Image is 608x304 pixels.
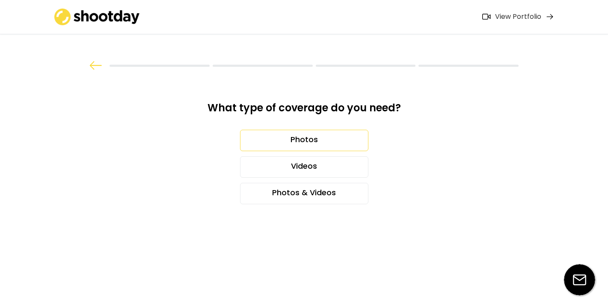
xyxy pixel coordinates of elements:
[188,101,421,121] div: What type of coverage do you need?
[495,12,541,21] div: View Portfolio
[240,156,368,178] div: Videos
[482,14,491,20] img: Icon%20feather-video%402x.png
[54,9,140,25] img: shootday_logo.png
[564,264,595,295] img: email-icon%20%281%29.svg
[240,130,368,151] div: Photos
[240,183,368,204] div: Photos & Videos
[89,61,102,70] img: arrow%20back.svg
